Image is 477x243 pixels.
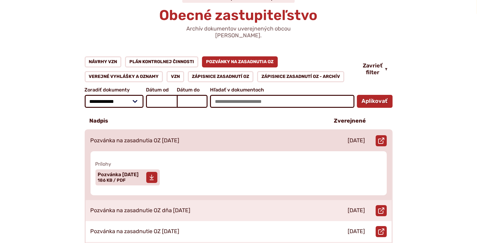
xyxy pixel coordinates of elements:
button: Aplikovať [357,95,393,108]
a: Pozvánka [DATE] 186 KB / PDF [95,169,160,185]
span: 186 KB / PDF [98,178,126,183]
a: Pozvánky na zasadnutia OZ [202,56,278,67]
a: Zápisnice zasadnutí OZ - ARCHÍV [257,71,344,82]
input: Hľadať v dokumentoch [210,95,354,108]
p: [DATE] [348,137,365,144]
a: Návrhy VZN [85,56,122,67]
a: Zápisnice zasadnutí OZ [188,71,254,82]
a: Verejné vyhlášky a oznamy [85,71,163,82]
select: Zoradiť dokumenty [85,95,144,108]
p: Pozvánka na zasadnutia OZ [DATE] [91,137,180,144]
p: Pozvánka na zasadnutie OZ [DATE] [91,228,180,235]
span: Dátum do [177,87,208,93]
input: Dátum do [177,95,208,108]
p: Nadpis [90,118,108,124]
span: Prílohy [95,161,382,167]
button: Zavrieť filter [358,63,393,76]
span: Zoradiť dokumenty [85,87,144,93]
a: Plán kontrolnej činnosti [125,56,198,67]
span: Zavrieť filter [363,63,382,76]
span: Pozvánka [DATE] [98,172,139,177]
p: [DATE] [348,228,365,235]
p: Archív dokumentov uverejnených obcou [PERSON_NAME]. [165,26,313,39]
span: Dátum od [146,87,177,93]
span: Obecné zastupiteľstvo [160,7,318,24]
input: Dátum od [146,95,177,108]
a: VZN [167,71,184,82]
span: Hľadať v dokumentoch [210,87,354,93]
p: Pozvánka na zasadnutie OZ dňa [DATE] [91,207,191,214]
p: Zverejnené [334,118,366,124]
p: [DATE] [348,207,365,214]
